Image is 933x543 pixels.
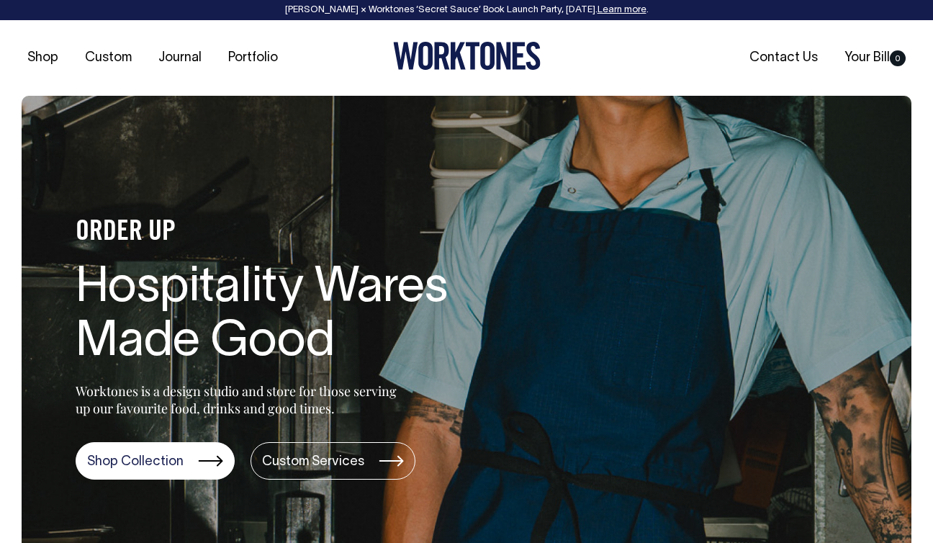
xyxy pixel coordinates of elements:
p: Worktones is a design studio and store for those serving up our favourite food, drinks and good t... [76,382,403,417]
h1: Hospitality Wares Made Good [76,262,536,370]
h4: ORDER UP [76,217,536,248]
a: Journal [153,46,207,70]
a: Portfolio [222,46,284,70]
a: Shop Collection [76,442,235,480]
a: Your Bill0 [839,46,911,70]
a: Contact Us [744,46,824,70]
a: Custom Services [251,442,415,480]
a: Shop [22,46,64,70]
a: Custom [79,46,138,70]
span: 0 [890,50,906,66]
a: Learn more [598,6,646,14]
div: [PERSON_NAME] × Worktones ‘Secret Sauce’ Book Launch Party, [DATE]. . [14,5,919,15]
